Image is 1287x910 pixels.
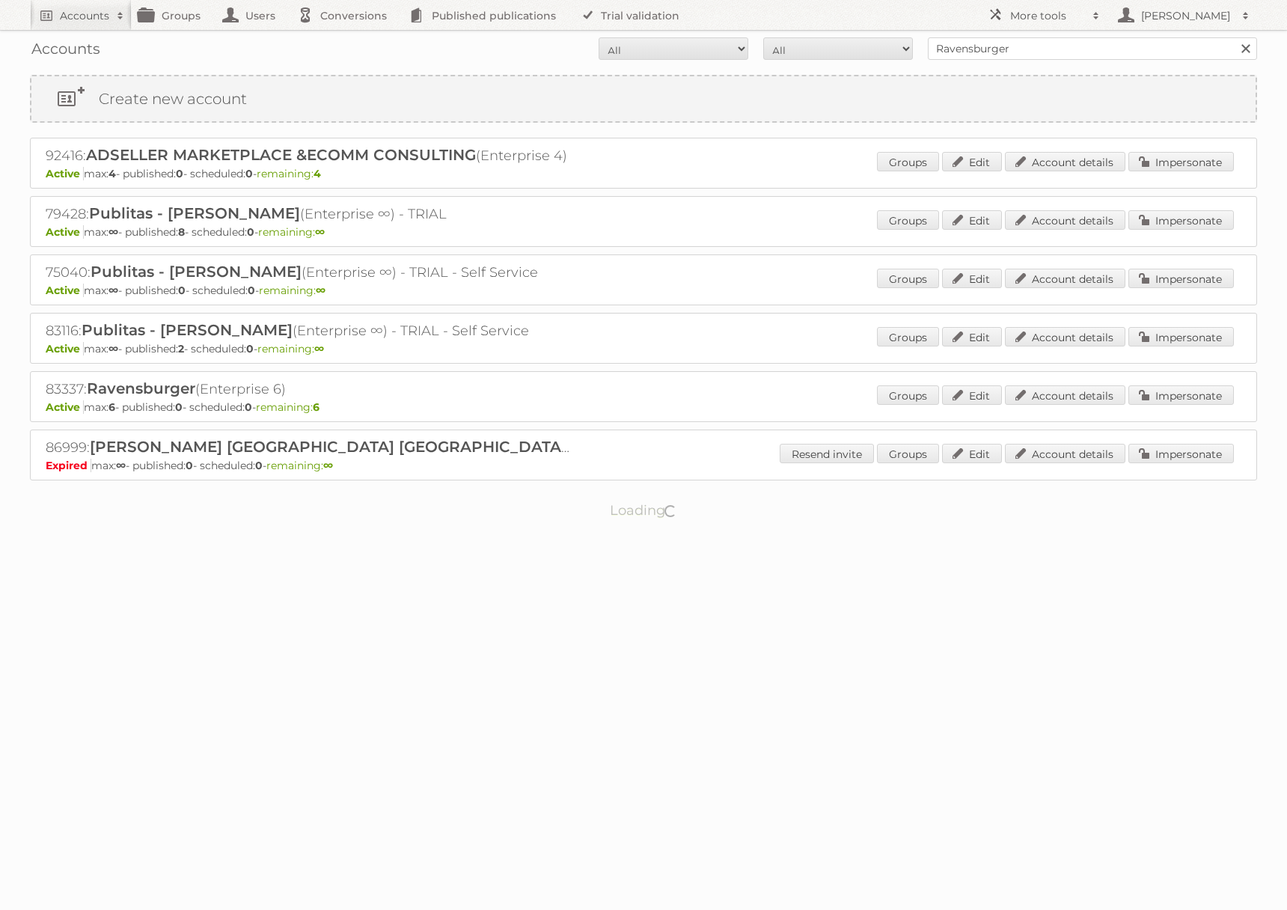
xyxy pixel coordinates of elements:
[46,321,569,341] h2: 83116: (Enterprise ∞) - TRIAL - Self Service
[46,167,84,180] span: Active
[877,444,939,463] a: Groups
[942,152,1002,171] a: Edit
[178,342,184,355] strong: 2
[86,146,476,164] span: ADSELLER MARKETPLACE &ECOMM CONSULTING
[246,342,254,355] strong: 0
[259,284,325,297] span: remaining:
[46,146,569,165] h2: 92416: (Enterprise 4)
[255,459,263,472] strong: 0
[82,321,293,339] span: Publitas - [PERSON_NAME]
[1128,444,1234,463] a: Impersonate
[313,400,320,414] strong: 6
[90,438,569,456] span: [PERSON_NAME] [GEOGRAPHIC_DATA] [GEOGRAPHIC_DATA]
[256,400,320,414] span: remaining:
[1005,327,1125,346] a: Account details
[1010,8,1085,23] h2: More tools
[1128,152,1234,171] a: Impersonate
[315,225,325,239] strong: ∞
[248,284,255,297] strong: 0
[46,225,84,239] span: Active
[877,269,939,288] a: Groups
[1005,444,1125,463] a: Account details
[46,379,569,399] h2: 83337: (Enterprise 6)
[46,167,1241,180] p: max: - published: - scheduled: -
[1128,210,1234,230] a: Impersonate
[91,263,302,281] span: Publitas - [PERSON_NAME]
[178,284,186,297] strong: 0
[247,225,254,239] strong: 0
[108,225,118,239] strong: ∞
[46,342,1241,355] p: max: - published: - scheduled: -
[1137,8,1235,23] h2: [PERSON_NAME]
[316,284,325,297] strong: ∞
[1128,385,1234,405] a: Impersonate
[1005,210,1125,230] a: Account details
[877,210,939,230] a: Groups
[89,204,300,222] span: Publitas - [PERSON_NAME]
[1005,385,1125,405] a: Account details
[46,263,569,282] h2: 75040: (Enterprise ∞) - TRIAL - Self Service
[877,385,939,405] a: Groups
[46,342,84,355] span: Active
[1128,327,1234,346] a: Impersonate
[31,76,1256,121] a: Create new account
[258,225,325,239] span: remaining:
[877,152,939,171] a: Groups
[1005,152,1125,171] a: Account details
[46,284,84,297] span: Active
[942,327,1002,346] a: Edit
[108,284,118,297] strong: ∞
[257,342,324,355] span: remaining:
[46,459,1241,472] p: max: - published: - scheduled: -
[245,400,252,414] strong: 0
[245,167,253,180] strong: 0
[942,444,1002,463] a: Edit
[46,204,569,224] h2: 79428: (Enterprise ∞) - TRIAL
[942,385,1002,405] a: Edit
[780,444,874,463] a: Resend invite
[108,400,115,414] strong: 6
[257,167,321,180] span: remaining:
[46,438,569,457] h2: 86999: (Bronze ∞) - TRIAL - Self Service
[266,459,333,472] span: remaining:
[46,400,1241,414] p: max: - published: - scheduled: -
[87,379,195,397] span: Ravensburger
[314,167,321,180] strong: 4
[186,459,193,472] strong: 0
[178,225,185,239] strong: 8
[314,342,324,355] strong: ∞
[877,327,939,346] a: Groups
[46,400,84,414] span: Active
[46,459,91,472] span: Expired
[942,210,1002,230] a: Edit
[176,167,183,180] strong: 0
[175,400,183,414] strong: 0
[116,459,126,472] strong: ∞
[1128,269,1234,288] a: Impersonate
[108,167,116,180] strong: 4
[46,225,1241,239] p: max: - published: - scheduled: -
[60,8,109,23] h2: Accounts
[46,284,1241,297] p: max: - published: - scheduled: -
[942,269,1002,288] a: Edit
[323,459,333,472] strong: ∞
[108,342,118,355] strong: ∞
[563,495,725,525] p: Loading
[1005,269,1125,288] a: Account details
